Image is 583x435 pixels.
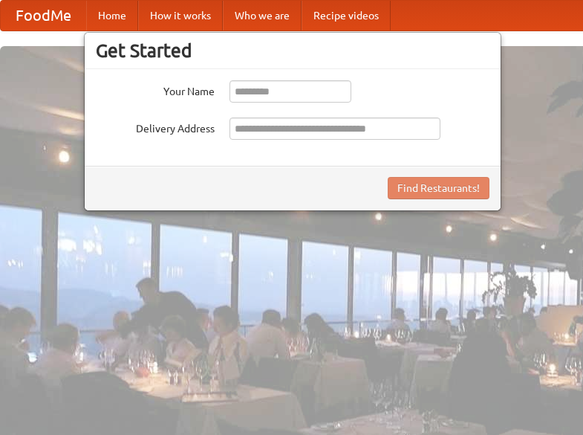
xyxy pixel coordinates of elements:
[96,39,489,62] h3: Get Started
[302,1,391,30] a: Recipe videos
[1,1,86,30] a: FoodMe
[223,1,302,30] a: Who we are
[388,177,489,199] button: Find Restaurants!
[86,1,138,30] a: Home
[96,80,215,99] label: Your Name
[138,1,223,30] a: How it works
[96,117,215,136] label: Delivery Address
